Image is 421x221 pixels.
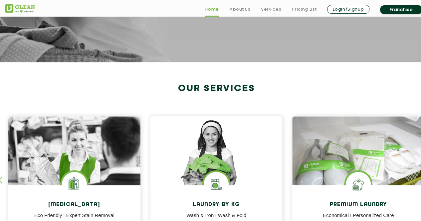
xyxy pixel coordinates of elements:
[13,202,135,208] h4: [MEDICAL_DATA]
[292,5,316,13] a: Pricing List
[205,5,219,13] a: Home
[261,5,281,13] a: Services
[5,4,35,13] img: UClean Laundry and Dry Cleaning
[346,172,371,197] img: Shoes Cleaning
[327,5,369,14] a: Login/Signup
[230,5,250,13] a: About us
[155,202,278,208] h4: Laundry by Kg
[150,116,283,204] img: a girl with laundry basket
[297,202,419,208] h4: Premium Laundry
[204,172,229,197] img: laundry washing machine
[62,172,87,197] img: Laundry Services near me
